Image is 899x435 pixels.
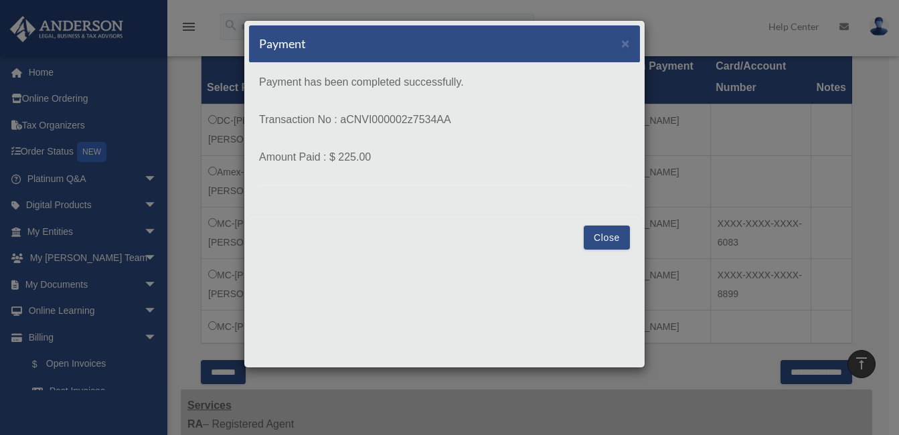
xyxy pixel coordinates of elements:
[584,226,630,250] button: Close
[621,36,630,50] button: Close
[259,110,630,129] p: Transaction No : aCNVI000002z7534AA
[259,35,306,52] h5: Payment
[621,35,630,51] span: ×
[259,148,630,167] p: Amount Paid : $ 225.00
[259,73,630,92] p: Payment has been completed successfully.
